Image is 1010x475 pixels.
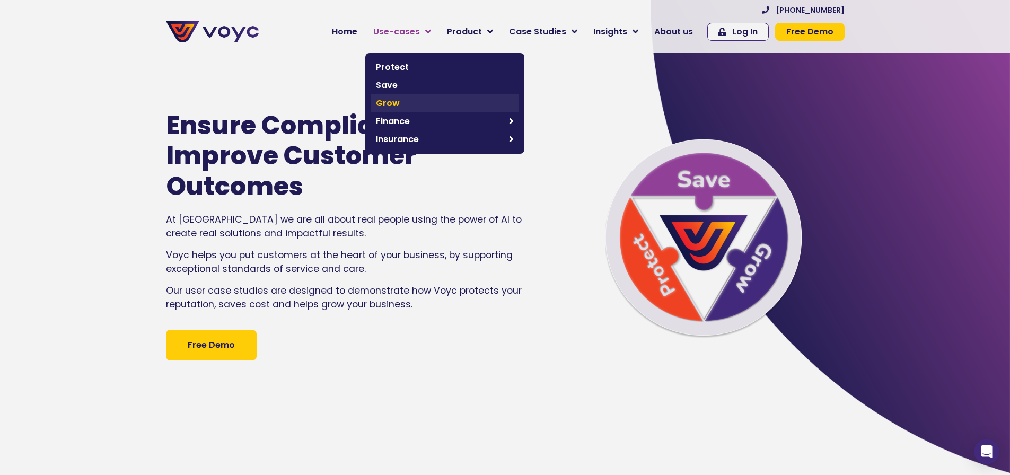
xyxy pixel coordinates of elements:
[188,339,235,351] span: Free Demo
[332,25,357,38] span: Home
[707,23,769,41] a: Log In
[732,28,758,36] span: Log In
[166,110,497,202] h1: Ensure Compliance & Improve Customer Outcomes
[509,25,566,38] span: Case Studies
[762,6,845,14] a: [PHONE_NUMBER]
[371,58,519,76] a: Protect
[646,21,701,42] a: About us
[593,25,627,38] span: Insights
[501,21,585,42] a: Case Studies
[376,133,504,146] span: Insurance
[371,112,519,130] a: Finance
[140,86,177,98] span: Job title
[447,25,482,38] span: Product
[218,221,268,231] a: Privacy Policy
[585,21,646,42] a: Insights
[776,6,845,14] span: [PHONE_NUMBER]
[654,25,693,38] span: About us
[166,284,529,312] p: Our user case studies are designed to demonstrate how Voyc protects your reputation, saves cost a...
[376,79,514,92] span: Save
[166,21,259,42] img: voyc-full-logo
[324,21,365,42] a: Home
[140,42,167,55] span: Phone
[376,97,514,110] span: Grow
[166,248,529,276] p: Voyc helps you put customers at the heart of your business, by supporting exceptional standards o...
[365,21,439,42] a: Use-cases
[371,130,519,148] a: Insurance
[373,25,420,38] span: Use-cases
[371,76,519,94] a: Save
[166,213,529,241] p: At [GEOGRAPHIC_DATA] we are all about real people using the power of AI to create real solutions ...
[376,115,504,128] span: Finance
[786,28,833,36] span: Free Demo
[439,21,501,42] a: Product
[974,439,999,464] div: Open Intercom Messenger
[775,23,845,41] a: Free Demo
[376,61,514,74] span: Protect
[166,330,257,360] a: Free Demo
[371,94,519,112] a: Grow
